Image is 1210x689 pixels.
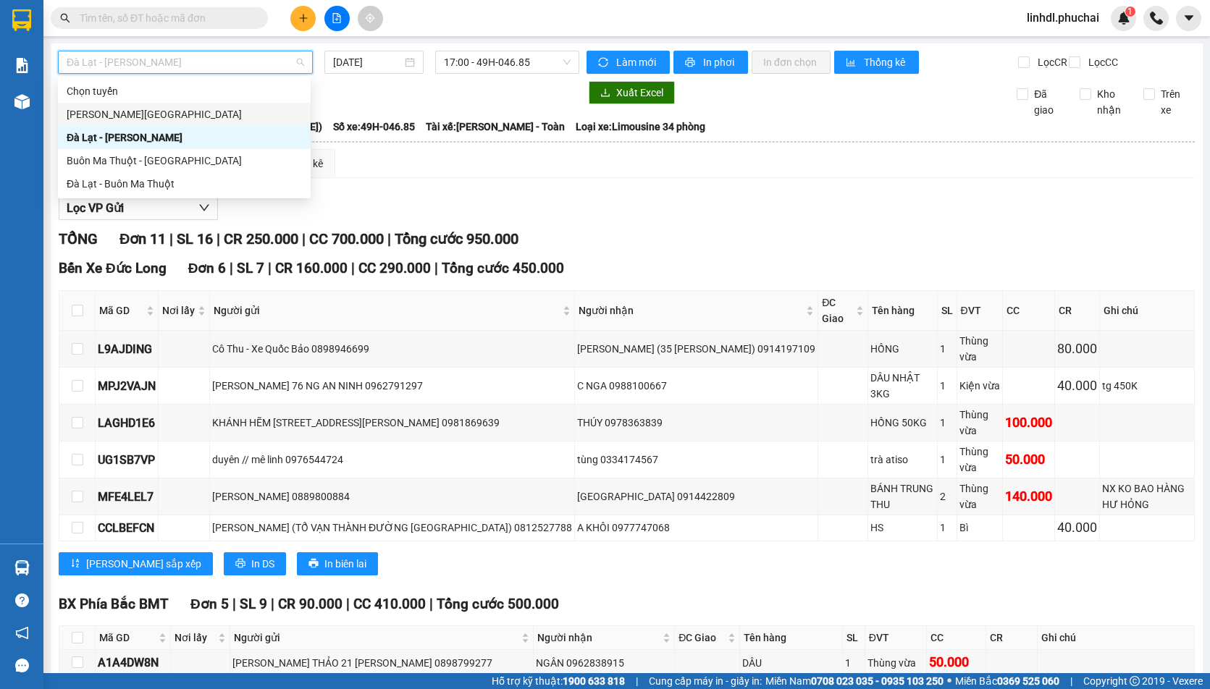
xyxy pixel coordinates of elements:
[324,556,366,572] span: In biên lai
[616,54,658,70] span: Làm mới
[98,488,156,506] div: MFE4LEL7
[940,341,954,357] div: 1
[587,51,670,74] button: syncLàm mới
[955,673,1059,689] span: Miền Bắc
[1150,12,1163,25] img: phone-icon
[59,197,218,220] button: Lọc VP Gửi
[616,85,663,101] span: Xuất Excel
[232,655,532,671] div: [PERSON_NAME] THẢO 21 [PERSON_NAME] 0898799277
[685,57,697,69] span: printer
[426,119,565,135] span: Tài xế: [PERSON_NAME] - Toàn
[940,489,954,504] div: 2
[429,596,433,612] span: |
[870,370,934,402] div: DÂU NHẬT 3KG
[997,675,1059,687] strong: 0369 525 060
[237,260,264,276] span: SL 7
[846,57,858,69] span: bar-chart
[959,444,1000,475] div: Thùng vừa
[15,593,29,607] span: question-circle
[940,378,954,394] div: 1
[957,291,1003,331] th: ĐVT
[537,630,660,646] span: Người nhận
[387,230,391,248] span: |
[577,378,815,394] div: C NGA 0988100667
[217,230,220,248] span: |
[251,556,274,572] span: In DS
[278,596,343,612] span: CR 90.000
[58,149,311,172] div: Buôn Ma Thuột - Đà Lạt
[959,481,1000,512] div: Thùng vừa
[1015,9,1111,27] span: linhdl.phuchai
[119,230,166,248] span: Đơn 11
[870,520,934,536] div: HS
[927,626,987,650] th: CC
[15,659,29,672] span: message
[14,560,30,575] img: warehouse-icon
[959,378,1000,394] div: Kiện vừa
[577,415,815,431] div: THÚY 0978363839
[822,295,853,326] span: ĐC Giao
[212,341,572,357] div: Cô Thu - Xe Quốc Bảo 0898946699
[96,650,171,675] td: A1A4DW8N
[96,331,159,368] td: L9AJDING
[1055,291,1100,331] th: CR
[67,199,124,217] span: Lọc VP Gửi
[59,230,98,248] span: TỔNG
[1176,6,1201,31] button: caret-down
[358,6,383,31] button: aim
[346,596,350,612] span: |
[1125,7,1135,17] sup: 1
[1102,378,1192,394] div: tg 450K
[1005,486,1052,507] div: 140.000
[703,54,736,70] span: In phơi
[752,51,831,74] button: In đơn chọn
[811,675,944,687] strong: 0708 023 035 - 0935 103 250
[959,407,1000,439] div: Thùng vừa
[765,673,944,689] span: Miền Nam
[492,673,625,689] span: Hỗ trợ kỹ thuật:
[434,260,438,276] span: |
[333,119,415,135] span: Số xe: 49H-046.85
[929,652,984,672] div: 50.000
[740,626,843,650] th: Tên hàng
[959,333,1000,365] div: Thùng vừa
[212,378,572,394] div: [PERSON_NAME] 76 NG AN NINH 0962791297
[188,260,227,276] span: Đơn 6
[80,10,251,26] input: Tìm tên, số ĐT hoặc mã đơn
[212,520,572,536] div: [PERSON_NAME] (TỔ VẠN THÀNH ĐƯỜNG [GEOGRAPHIC_DATA]) 0812527788
[940,452,954,468] div: 1
[536,655,672,671] div: NGÂN 0962838915
[59,596,169,612] span: BX Phía Bắc BMT
[96,478,159,515] td: MFE4LEL7
[58,80,311,103] div: Chọn tuyến
[290,6,316,31] button: plus
[1070,673,1072,689] span: |
[1130,676,1140,686] span: copyright
[1117,12,1130,25] img: icon-new-feature
[268,260,272,276] span: |
[98,654,168,672] div: A1A4DW8N
[1005,449,1052,470] div: 50.000
[1155,86,1196,118] span: Trên xe
[58,103,311,126] div: Gia Lai - Đà Lạt
[947,678,951,684] span: ⚪️
[742,655,840,671] div: DÂU
[67,130,302,145] div: Đà Lạt - [PERSON_NAME]
[240,596,267,612] span: SL 9
[577,452,815,468] div: tùng 0334174567
[58,126,311,149] div: Đà Lạt - Gia Lai
[577,341,815,357] div: [PERSON_NAME] (35 [PERSON_NAME]) 0914197109
[14,58,30,73] img: solution-icon
[86,556,201,572] span: [PERSON_NAME] sắp xếp
[845,655,862,671] div: 1
[235,558,245,570] span: printer
[198,202,210,214] span: down
[579,303,803,318] span: Người nhận
[324,6,350,31] button: file-add
[1083,54,1120,70] span: Lọc CC
[1038,626,1195,650] th: Ghi chú
[58,172,311,195] div: Đà Lạt - Buôn Ma Thuột
[96,368,159,405] td: MPJ2VAJN
[96,515,159,541] td: CCLBEFCN
[353,596,426,612] span: CC 410.000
